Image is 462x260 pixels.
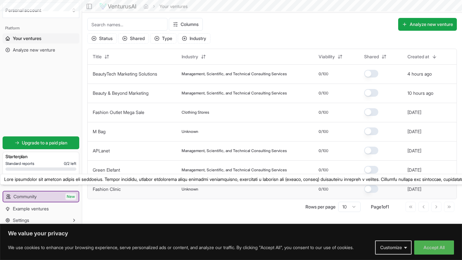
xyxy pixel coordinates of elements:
span: of [383,204,387,209]
a: Fashion Clinic [93,186,121,192]
button: Customize [375,240,412,255]
span: 1 [387,204,389,209]
p: We value your privacy [8,230,454,237]
a: APLanet [93,148,110,153]
button: Settings [3,215,79,225]
h3: Starter plan [5,153,76,160]
span: Settings [13,217,29,223]
a: M Bag [93,129,106,134]
span: 0 / 2 left [64,161,76,166]
span: Management, Scientific, and Technical Consulting Services [182,71,287,77]
button: Accept All [414,240,454,255]
a: Your ventures [3,33,79,44]
span: 0 [319,187,321,192]
span: Standard reports [5,161,34,166]
span: Title [93,53,102,60]
a: BeautyTech Marketing Solutions [93,71,157,77]
span: Example ventures [13,206,49,212]
p: We use cookies to enhance your browsing experience, serve personalized ads or content, and analyz... [8,244,354,251]
span: Unknown [182,129,198,134]
span: /100 [321,91,328,96]
a: Upgrade to a paid plan [3,136,79,149]
a: Example ventures [3,204,79,214]
button: Industry [178,52,210,62]
button: Green Elefant [93,167,120,173]
input: Search names... [87,18,167,31]
span: Page [371,204,381,209]
span: 0 [319,167,321,173]
span: Community [13,193,37,200]
span: Analyze new venture [13,47,55,53]
span: Unknown [182,187,198,192]
a: Green Elefant [93,167,120,173]
button: Columns [169,18,203,31]
button: [DATE] [407,167,421,173]
span: Shared [364,53,379,60]
span: Upgrade to a paid plan [22,140,67,146]
button: 4 hours ago [407,71,432,77]
span: Management, Scientific, and Technical Consulting Services [182,167,287,173]
span: Clothing Stores [182,110,209,115]
span: Premium reports [5,173,34,178]
span: Your ventures [13,35,41,42]
span: Created at [407,53,429,60]
span: 0 [319,71,321,77]
button: M Bag [93,128,106,135]
span: 0 [319,129,321,134]
span: 0 [319,91,321,96]
button: Shared [360,52,390,62]
button: Beauty & Beyond Marketing [93,90,149,96]
span: /100 [321,71,328,77]
span: Management, Scientific, and Technical Consulting Services [182,148,287,153]
button: Title [89,52,113,62]
p: Rows per page [305,204,336,210]
span: 0 [319,110,321,115]
div: Platform [3,23,79,33]
button: Shared [118,33,149,44]
span: /100 [321,187,328,192]
a: CommunityNew [3,191,79,202]
span: 1 [381,204,383,209]
span: /100 [321,110,328,115]
a: Beauty & Beyond Marketing [93,90,149,96]
a: Analyze new venture [3,45,79,55]
button: Analyze new venture [398,18,457,31]
span: Viability [319,53,335,60]
button: Type [150,33,176,44]
span: New [65,193,76,200]
button: Industry [178,33,210,44]
span: 0 [319,148,321,153]
button: [DATE] [407,186,421,192]
span: /100 [321,167,328,173]
span: /100 [321,148,328,153]
button: [DATE] [407,109,421,116]
button: [DATE] [407,148,421,154]
span: 0 / 0 left [64,173,76,178]
span: Management, Scientific, and Technical Consulting Services [182,91,287,96]
button: Fashion Clinic [93,186,121,192]
button: Fashion Outlet Mega Sale [93,109,144,116]
button: Created at [404,52,441,62]
button: [DATE] [407,128,421,135]
button: 10 hours ago [407,90,433,96]
button: Status [87,33,117,44]
button: Viability [315,52,346,62]
span: /100 [321,129,328,134]
a: Fashion Outlet Mega Sale [93,110,144,115]
span: Industry [182,53,198,60]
